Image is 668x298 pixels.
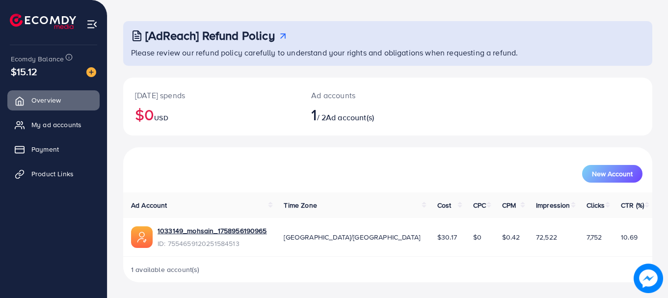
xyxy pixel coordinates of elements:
[131,265,200,274] span: 1 available account(s)
[31,95,61,105] span: Overview
[7,139,100,159] a: Payment
[502,232,520,242] span: $0.42
[621,232,638,242] span: 10.69
[145,28,275,43] h3: [AdReach] Refund Policy
[284,232,420,242] span: [GEOGRAPHIC_DATA]/[GEOGRAPHIC_DATA]
[158,226,267,236] a: 1033149_mohsain_1758956190965
[154,113,168,123] span: USD
[284,200,317,210] span: Time Zone
[587,232,602,242] span: 7,752
[135,105,288,124] h2: $0
[86,19,98,30] img: menu
[31,120,81,130] span: My ad accounts
[7,90,100,110] a: Overview
[437,200,452,210] span: Cost
[473,232,481,242] span: $0
[326,112,374,123] span: Ad account(s)
[11,54,64,64] span: Ecomdy Balance
[31,144,59,154] span: Payment
[634,264,663,293] img: image
[10,14,76,29] img: logo
[621,200,644,210] span: CTR (%)
[7,115,100,135] a: My ad accounts
[592,170,633,177] span: New Account
[473,200,486,210] span: CPC
[131,226,153,248] img: ic-ads-acc.e4c84228.svg
[7,164,100,184] a: Product Links
[158,239,267,248] span: ID: 7554659120251584513
[11,64,37,79] span: $15.12
[536,232,557,242] span: 72,522
[502,200,516,210] span: CPM
[86,67,96,77] img: image
[587,200,605,210] span: Clicks
[135,89,288,101] p: [DATE] spends
[437,232,457,242] span: $30.17
[311,103,317,126] span: 1
[131,47,646,58] p: Please review our refund policy carefully to understand your rights and obligations when requesti...
[311,105,420,124] h2: / 2
[31,169,74,179] span: Product Links
[582,165,642,183] button: New Account
[311,89,420,101] p: Ad accounts
[131,200,167,210] span: Ad Account
[536,200,570,210] span: Impression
